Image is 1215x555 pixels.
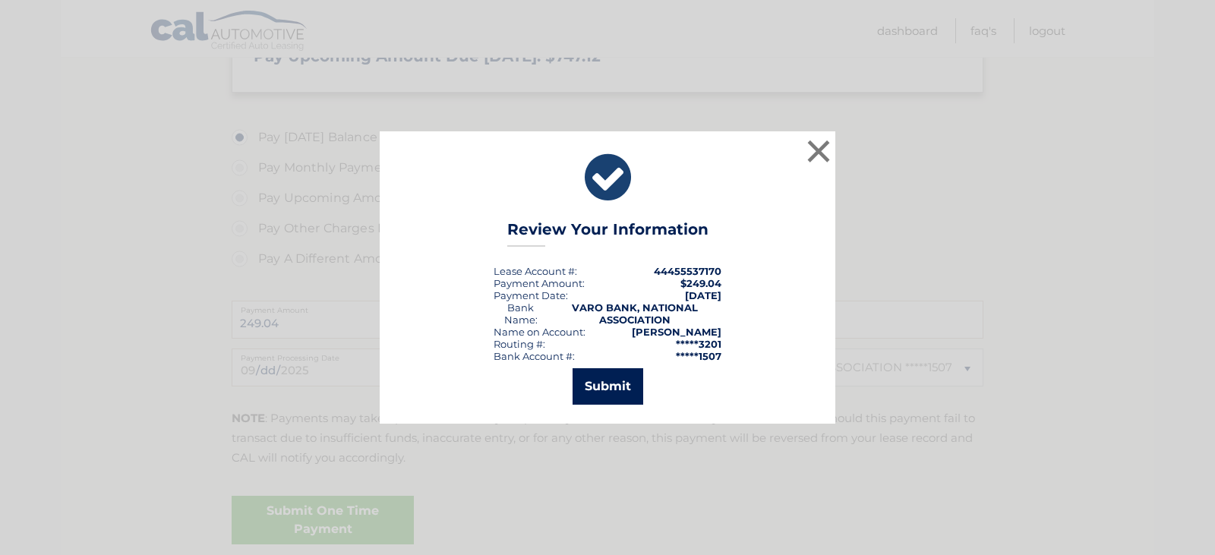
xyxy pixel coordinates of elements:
strong: 44455537170 [654,265,721,277]
div: Name on Account: [494,326,585,338]
div: : [494,289,568,301]
div: Bank Account #: [494,350,575,362]
span: $249.04 [680,277,721,289]
div: Lease Account #: [494,265,577,277]
strong: VARO BANK, NATIONAL ASSOCIATION [572,301,698,326]
h3: Review Your Information [507,220,708,247]
div: Payment Amount: [494,277,585,289]
button: Submit [573,368,643,405]
button: × [803,136,834,166]
div: Bank Name: [494,301,548,326]
span: [DATE] [685,289,721,301]
strong: [PERSON_NAME] [632,326,721,338]
span: Payment Date [494,289,566,301]
div: Routing #: [494,338,545,350]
